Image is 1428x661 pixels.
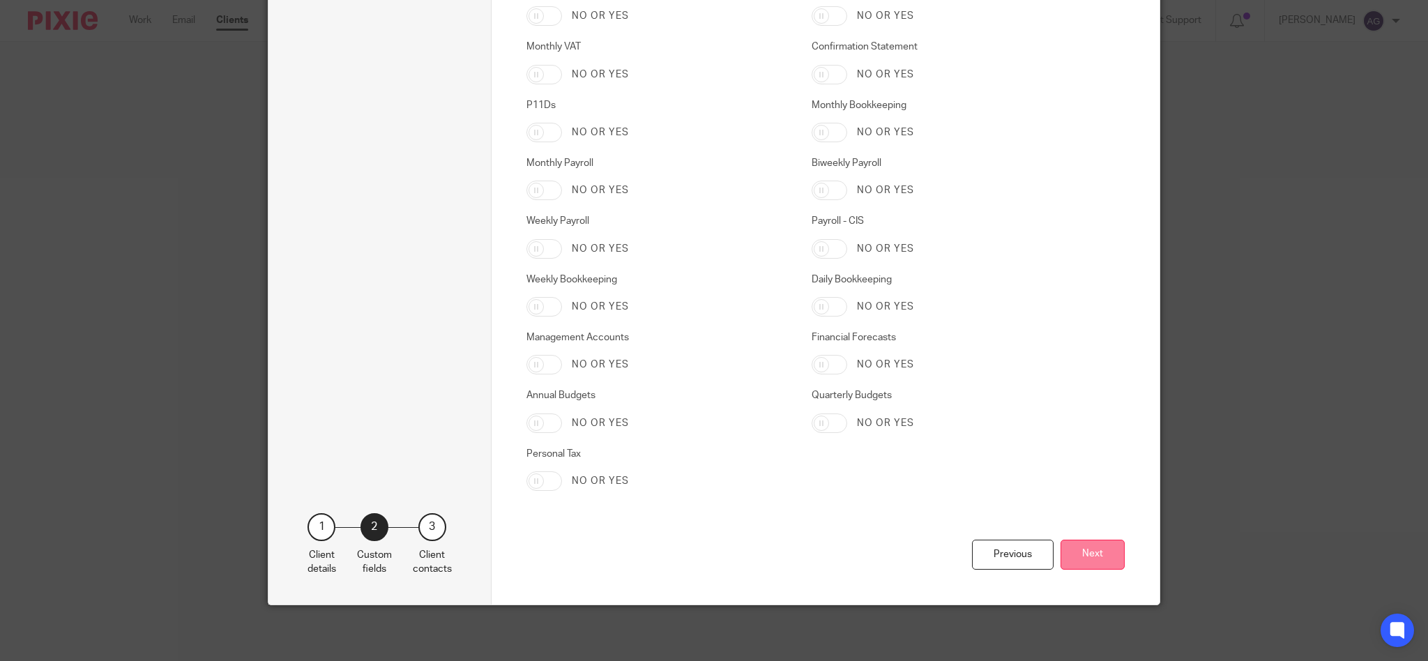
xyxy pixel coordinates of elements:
[812,156,1075,170] label: Biweekly Payroll
[526,330,790,344] label: Management Accounts
[357,548,392,577] p: Custom fields
[812,98,1075,112] label: Monthly Bookkeeping
[572,474,629,488] label: No or yes
[572,183,629,197] label: No or yes
[857,416,914,430] label: No or yes
[812,273,1075,287] label: Daily Bookkeeping
[526,214,790,228] label: Weekly Payroll
[857,358,914,372] label: No or yes
[418,513,446,541] div: 3
[572,242,629,256] label: No or yes
[526,447,790,461] label: Personal Tax
[812,330,1075,344] label: Financial Forecasts
[526,40,790,54] label: Monthly VAT
[307,548,336,577] p: Client details
[857,126,914,139] label: No or yes
[526,273,790,287] label: Weekly Bookkeeping
[812,40,1075,54] label: Confirmation Statement
[572,300,629,314] label: No or yes
[526,388,790,402] label: Annual Budgets
[413,548,452,577] p: Client contacts
[572,126,629,139] label: No or yes
[360,513,388,541] div: 2
[526,98,790,112] label: P11Ds
[857,68,914,82] label: No or yes
[572,9,629,23] label: No or yes
[526,156,790,170] label: Monthly Payroll
[857,242,914,256] label: No or yes
[572,416,629,430] label: No or yes
[1061,540,1125,570] button: Next
[812,388,1075,402] label: Quarterly Budgets
[572,358,629,372] label: No or yes
[307,513,335,541] div: 1
[812,214,1075,228] label: Payroll - CIS
[857,9,914,23] label: No or yes
[572,68,629,82] label: No or yes
[857,300,914,314] label: No or yes
[972,540,1054,570] div: Previous
[857,183,914,197] label: No or yes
